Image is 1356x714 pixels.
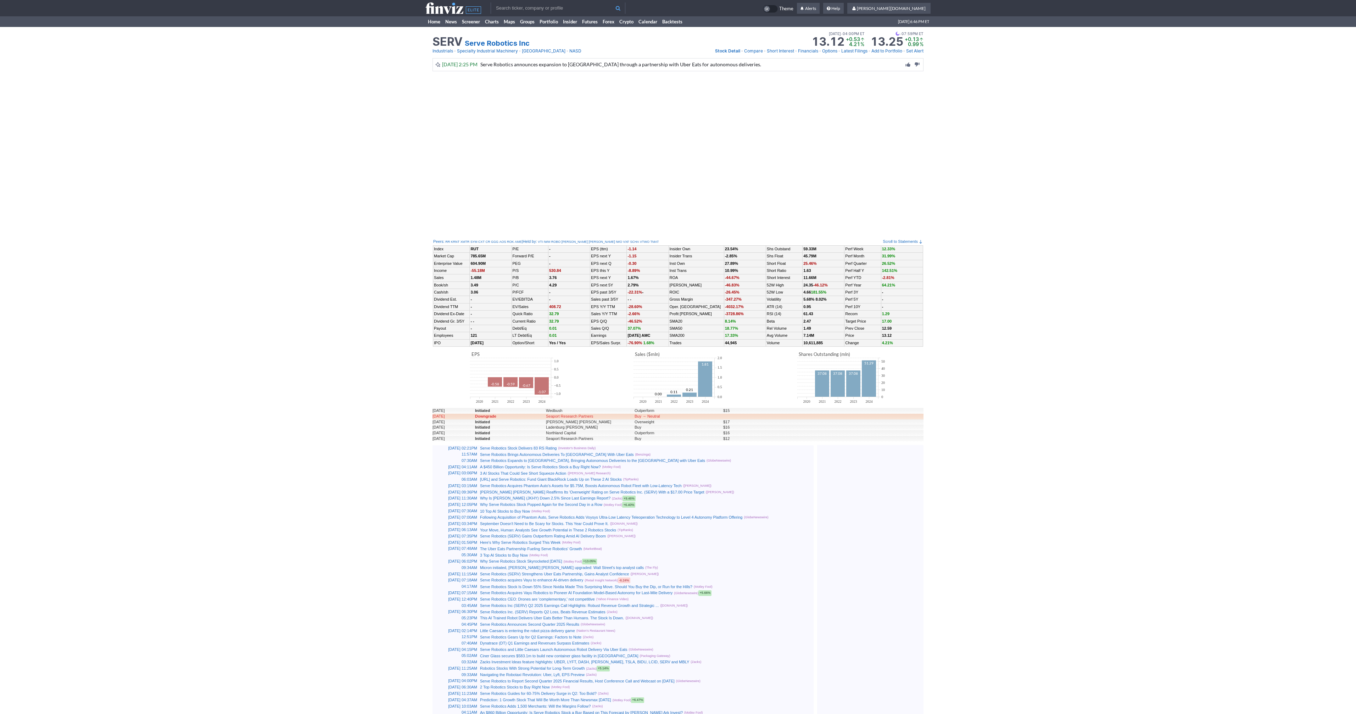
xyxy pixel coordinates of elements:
span: -28.60% [627,305,642,309]
b: 4.29 [549,283,557,287]
b: 61.43 [803,312,813,316]
span: • [454,48,456,55]
a: Recom [845,312,858,316]
a: Groups [518,16,537,27]
td: Sales [433,274,470,281]
a: [PERSON_NAME] [PERSON_NAME] Reaffirms Its 'Overweight' Rating on Serve Robotics Inc. (SERV) With ... [480,490,704,494]
a: This AI Trained Robot Delivers Uber Eats Better Than Humans. The Stock Is Down. [480,616,624,620]
a: Why Serve Robotics Stock Popped Again for the Second Day in a Row [480,502,602,507]
a: VXF [623,240,629,244]
a: [DATE] AMC [627,333,650,338]
b: - [470,312,472,316]
td: Sales past 3/5Y [590,296,627,303]
span: 37.07% [627,326,641,330]
a: Help [823,3,844,14]
td: SMA50 [669,325,724,332]
a: Serve Robotics CEO: Drones are 'complementary,' not competitive [480,597,595,601]
td: EPS next Q [590,260,627,267]
a: IWO [616,240,622,244]
b: 2.79% [627,283,638,287]
span: [DATE] 04:00PM ET [829,30,865,37]
td: Perf YTD [844,274,881,281]
td: Market Cap [433,253,470,260]
a: Serve Robotics (SERV) Strengthens Uber Eats Partnership, Gains Analyst Confidence [480,572,629,576]
span: 1.29 [882,312,889,316]
td: PEG [512,260,548,267]
td: Dividend TTM [433,303,470,310]
span: 12.33% [882,247,895,251]
a: 1.63 [803,268,811,273]
span: Stock Detail [715,48,740,54]
td: Forward P/E [512,253,548,260]
td: Perf 10Y [844,303,881,310]
span: 17.33% [725,333,738,338]
a: Short Float [767,261,786,266]
span: • [764,48,766,55]
a: Compare [744,48,763,55]
b: 1.67% [627,275,638,280]
a: Serve Robotics Stock Delivers 83 RS Rating [480,446,557,450]
span: Latest Filings [841,48,867,54]
span: • [819,48,821,55]
span: 26.52% [882,261,895,266]
td: 52W High [766,281,802,289]
b: 3.76 [549,275,557,280]
a: Stock Detail [715,48,740,55]
a: Serve Robotics Announces Second Quarter 2025 Results [480,622,579,626]
a: Micron initiated, [PERSON_NAME] [PERSON_NAME] upgraded: Wall Street's top analyst calls [480,565,644,570]
b: 1.48M [470,275,481,280]
span: Serve Robotics announces expansion to [GEOGRAPHIC_DATA] through a partnership with Uber Eats for ... [480,61,761,67]
span: 0.99 [908,41,919,47]
td: Perf Week [844,245,881,252]
b: - [470,326,472,330]
td: P/B [512,274,548,281]
td: Current Ratio [512,318,548,325]
span: +0.13 [905,36,919,42]
a: 17.00 [882,319,892,323]
a: Target Price [845,319,866,323]
span: -2.81% [882,275,894,280]
a: The Uber Eats Partnership Fueling Serve Robotics' Growth [480,547,582,551]
td: ROIC [669,289,724,296]
a: GGG [491,240,498,244]
a: Peers [433,239,443,244]
td: Volatility [766,296,802,303]
a: EPS/Sales Surpr. [591,341,621,345]
a: IWM [544,240,551,244]
td: EPS next Y [590,253,627,260]
a: Portfolio [537,16,560,27]
b: 3.06 [470,290,478,294]
td: Gross Margin [669,296,724,303]
a: Latest Filings [841,48,867,55]
img: nic2x2.gif [433,347,675,351]
a: Industrials [433,48,453,55]
td: Debt/Eq [512,325,548,332]
small: - - [470,319,474,323]
span: • [519,48,521,55]
a: Your Move, Human: Analysts See Growth Potential in These 2 Robotics Stocks [480,528,616,532]
span: -0.30 [627,261,636,266]
span: -46.52% [627,319,642,323]
img: nic2x2.gif [433,441,675,445]
span: -26.45% [725,290,740,294]
td: RSI (14) [766,311,802,318]
b: - [470,305,472,309]
a: Serve Robotics Inc. (SERV) Reports Q2 Loss, Beats Revenue Estimates [480,610,606,614]
a: Why Serve Robotics Stock Skyrocketed [DATE] [480,559,562,563]
small: - - [627,297,631,301]
td: Perf Year [844,281,881,289]
b: 785.65M [470,254,486,258]
a: Robotics Stocks With Strong Potential for Long-Term Growth [480,666,585,670]
b: 2.47 [803,319,811,323]
b: 604.90M [470,261,486,266]
span: -8.89% [627,268,640,273]
td: ATR (14) [766,303,802,310]
td: Dividend Est. [433,296,470,303]
span: % [860,41,864,47]
a: [PERSON_NAME] [562,240,588,244]
a: 3 AI Stocks That Could See Short Squeeze Action [480,471,566,475]
span: [PERSON_NAME][DOMAIN_NAME] [857,6,926,11]
b: 7.14M [803,333,814,338]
